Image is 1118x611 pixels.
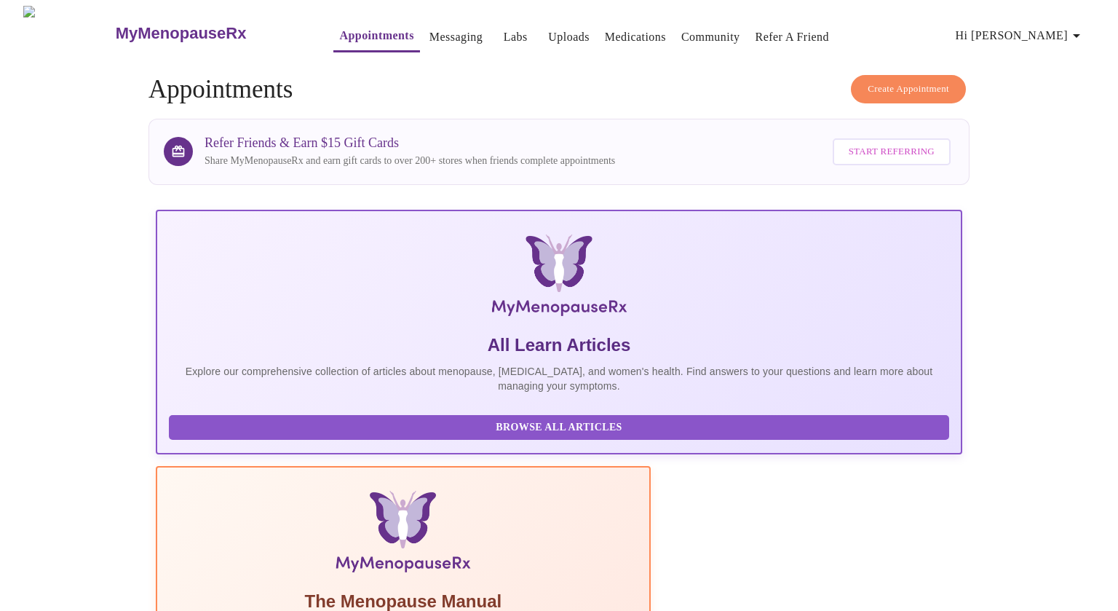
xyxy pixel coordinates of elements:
a: Community [681,27,740,47]
button: Browse All Articles [169,415,949,441]
button: Uploads [542,23,595,52]
a: Messaging [429,27,483,47]
a: Start Referring [829,131,954,173]
button: Create Appointment [851,75,966,103]
a: MyMenopauseRx [114,8,304,59]
a: Labs [504,27,528,47]
button: Start Referring [833,138,951,165]
span: Hi [PERSON_NAME] [956,25,1085,46]
button: Community [675,23,746,52]
a: Browse All Articles [169,420,953,433]
a: Refer a Friend [756,27,830,47]
h3: Refer Friends & Earn $15 Gift Cards [205,135,615,151]
a: Medications [605,27,666,47]
h3: MyMenopauseRx [116,24,247,43]
a: Appointments [339,25,413,46]
img: MyMenopauseRx Logo [290,234,828,322]
h5: All Learn Articles [169,334,949,357]
button: Appointments [333,21,419,52]
button: Medications [599,23,672,52]
a: Uploads [548,27,590,47]
button: Refer a Friend [750,23,836,52]
img: Menopause Manual [243,491,563,578]
p: Share MyMenopauseRx and earn gift cards to over 200+ stores when friends complete appointments [205,154,615,168]
button: Hi [PERSON_NAME] [950,21,1091,50]
button: Messaging [424,23,488,52]
p: Explore our comprehensive collection of articles about menopause, [MEDICAL_DATA], and women's hea... [169,364,949,393]
img: MyMenopauseRx Logo [23,6,114,60]
h4: Appointments [148,75,970,104]
span: Browse All Articles [183,419,935,437]
span: Start Referring [849,143,935,160]
button: Labs [492,23,539,52]
span: Create Appointment [868,81,949,98]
